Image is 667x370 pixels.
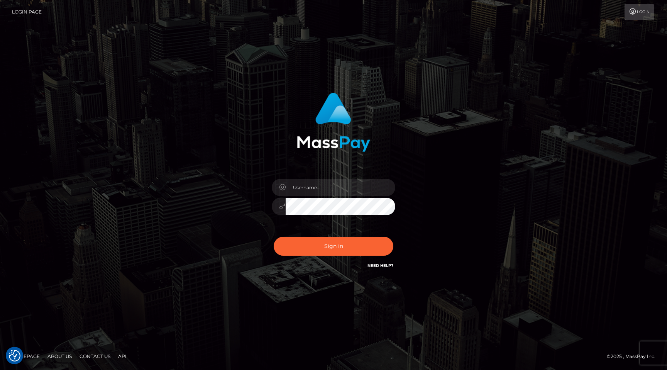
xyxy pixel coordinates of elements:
[8,350,43,362] a: Homepage
[9,350,20,362] img: Revisit consent button
[12,4,42,20] a: Login Page
[274,237,393,256] button: Sign in
[44,350,75,362] a: About Us
[286,179,395,196] input: Username...
[297,93,370,152] img: MassPay Login
[9,350,20,362] button: Consent Preferences
[115,350,130,362] a: API
[76,350,113,362] a: Contact Us
[625,4,654,20] a: Login
[607,352,661,361] div: © 2025 , MassPay Inc.
[367,263,393,268] a: Need Help?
